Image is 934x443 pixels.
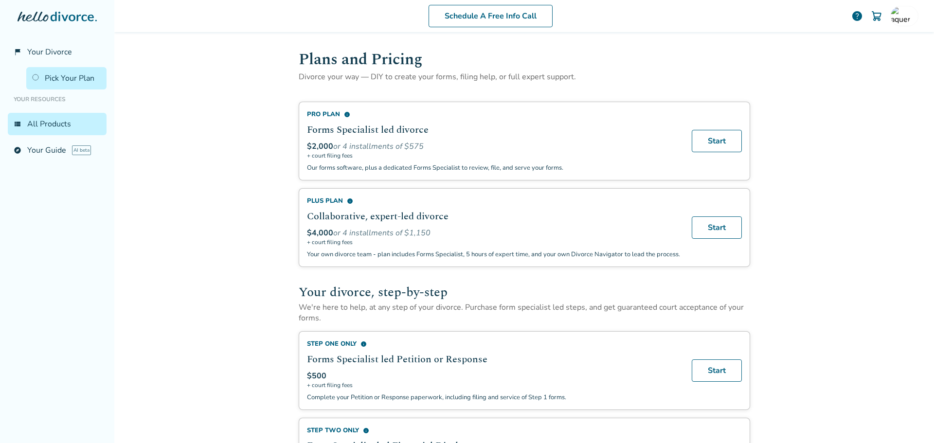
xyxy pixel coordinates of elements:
[26,67,107,89] a: Pick Your Plan
[307,196,680,205] div: Plus Plan
[8,89,107,109] li: Your Resources
[307,110,680,119] div: Pro Plan
[14,146,21,154] span: explore
[692,359,742,382] a: Start
[299,283,750,302] h2: Your divorce, step-by-step
[299,71,750,82] p: Divorce your way — DIY to create your forms, filing help, or full expert support.
[307,163,680,172] p: Our forms software, plus a dedicated Forms Specialist to review, file, and serve your forms.
[360,341,367,347] span: info
[344,111,350,118] span: info
[307,426,680,435] div: Step Two Only
[27,47,72,57] span: Your Divorce
[307,250,680,259] p: Your own divorce team - plan includes Forms Specialist, 5 hours of expert time, and your own Divo...
[299,302,750,323] p: We're here to help, at any step of your divorce. Purchase form specialist led steps, and get guar...
[871,10,882,22] img: Cart
[8,139,107,161] a: exploreYour GuideAI beta
[307,152,680,159] span: + court filing fees
[307,238,680,246] span: + court filing fees
[72,145,91,155] span: AI beta
[14,120,21,128] span: view_list
[307,228,333,238] span: $4,000
[851,10,863,22] a: help
[307,228,680,238] div: or 4 installments of $1,150
[14,48,21,56] span: flag_2
[299,48,750,71] h1: Plans and Pricing
[307,339,680,348] div: Step One Only
[307,123,680,137] h2: Forms Specialist led divorce
[429,5,553,27] a: Schedule A Free Info Call
[692,130,742,152] a: Start
[307,381,680,389] span: + court filing fees
[307,141,680,152] div: or 4 installments of $575
[307,352,680,367] h2: Forms Specialist led Petition or Response
[8,113,107,135] a: view_listAll Products
[307,371,326,381] span: $500
[347,198,353,204] span: info
[307,209,680,224] h2: Collaborative, expert-led divorce
[891,6,910,26] img: aquerfeld@gmail.com
[307,141,333,152] span: $2,000
[363,427,369,434] span: info
[692,216,742,239] a: Start
[307,393,680,402] p: Complete your Petition or Response paperwork, including filing and service of Step 1 forms.
[8,41,107,63] a: flag_2Your Divorce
